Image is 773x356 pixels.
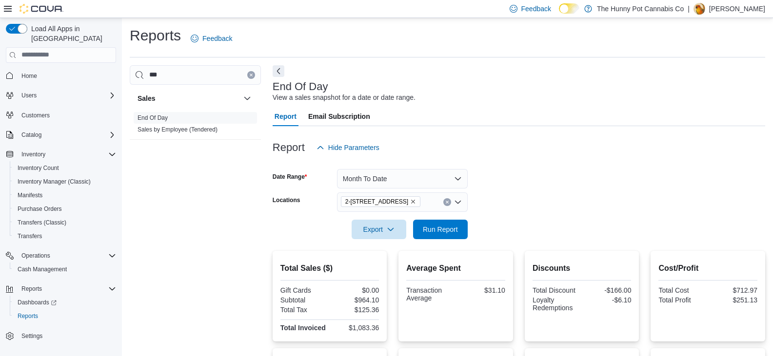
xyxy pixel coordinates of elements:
span: Catalog [21,131,41,139]
span: Operations [21,252,50,260]
span: Feedback [521,4,551,14]
span: Hide Parameters [328,143,379,152]
a: Dashboards [10,296,120,309]
a: Home [18,70,41,82]
a: Reports [14,310,42,322]
span: Report [275,107,297,126]
button: Manifests [10,188,120,202]
div: $251.13 [710,296,757,304]
a: Manifests [14,189,46,201]
a: Settings [18,330,46,342]
span: Purchase Orders [18,205,62,213]
div: $31.10 [458,286,505,294]
span: Dashboards [18,299,57,306]
span: Cash Management [18,265,67,273]
button: Settings [2,329,120,343]
span: Reports [18,312,38,320]
div: Total Discount [533,286,580,294]
div: Total Profit [658,296,706,304]
a: Dashboards [14,297,60,308]
span: Manifests [14,189,116,201]
span: Email Subscription [308,107,370,126]
button: Operations [18,250,54,262]
h3: Report [273,142,305,153]
button: Hide Parameters [313,138,383,157]
button: Catalog [18,129,45,141]
div: Total Tax [280,306,328,314]
button: Customers [2,108,120,122]
button: Home [2,69,120,83]
span: 2-[STREET_ADDRESS] [345,197,408,206]
span: Users [21,92,37,99]
span: Transfers (Classic) [14,217,116,228]
span: Purchase Orders [14,203,116,215]
div: $712.97 [710,286,757,294]
div: $0.00 [332,286,379,294]
button: Clear input [247,71,255,79]
span: Sales by Employee (Tendered) [138,126,218,133]
span: Feedback [202,34,232,43]
span: Users [18,90,116,101]
h3: Sales [138,94,156,103]
span: End Of Day [138,114,168,122]
span: Reports [18,283,116,295]
div: $1,083.36 [332,324,379,332]
p: [PERSON_NAME] [709,3,765,15]
a: Cash Management [14,263,71,275]
button: Sales [138,94,239,103]
button: Inventory [18,149,49,160]
button: Sales [241,93,253,104]
button: Next [273,65,284,77]
span: Inventory Manager (Classic) [14,176,116,187]
img: Cova [20,4,63,14]
a: Inventory Count [14,162,63,174]
div: Transaction Average [406,286,454,302]
button: Month To Date [337,169,468,188]
input: Dark Mode [559,3,579,14]
span: Customers [18,109,116,121]
button: Users [2,89,120,102]
span: Home [18,70,116,82]
span: Customers [21,112,50,119]
div: Andy Ramgobin [694,3,705,15]
div: $125.36 [332,306,379,314]
strong: Total Invoiced [280,324,326,332]
button: Clear input [443,198,451,206]
div: -$6.10 [584,296,631,304]
div: View a sales snapshot for a date or date range. [273,93,416,103]
button: Users [18,90,40,101]
span: Export [357,220,400,239]
button: Operations [2,249,120,262]
button: Reports [10,309,120,323]
button: Remove 2-145 Silver Reign Dr. from selection in this group [410,199,416,205]
p: | [688,3,690,15]
a: Purchase Orders [14,203,66,215]
label: Date Range [273,173,307,181]
a: End Of Day [138,114,168,121]
div: Loyalty Redemptions [533,296,580,312]
p: The Hunny Pot Cannabis Co [597,3,684,15]
span: Inventory Count [14,162,116,174]
span: Settings [21,332,42,340]
button: Export [352,220,406,239]
span: Load All Apps in [GEOGRAPHIC_DATA] [27,24,116,43]
a: Inventory Manager (Classic) [14,176,95,187]
span: Cash Management [14,263,116,275]
label: Locations [273,196,300,204]
h1: Reports [130,26,181,45]
button: Purchase Orders [10,202,120,216]
button: Transfers (Classic) [10,216,120,229]
span: Transfers [18,232,42,240]
h3: End Of Day [273,81,328,93]
button: Reports [18,283,46,295]
span: Manifests [18,191,42,199]
button: Inventory Count [10,161,120,175]
span: 2-145 Silver Reign Dr. [341,196,420,207]
button: Inventory [2,148,120,161]
button: Reports [2,282,120,296]
h2: Total Sales ($) [280,262,379,274]
span: Catalog [18,129,116,141]
h2: Average Spent [406,262,505,274]
a: Sales by Employee (Tendered) [138,126,218,133]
